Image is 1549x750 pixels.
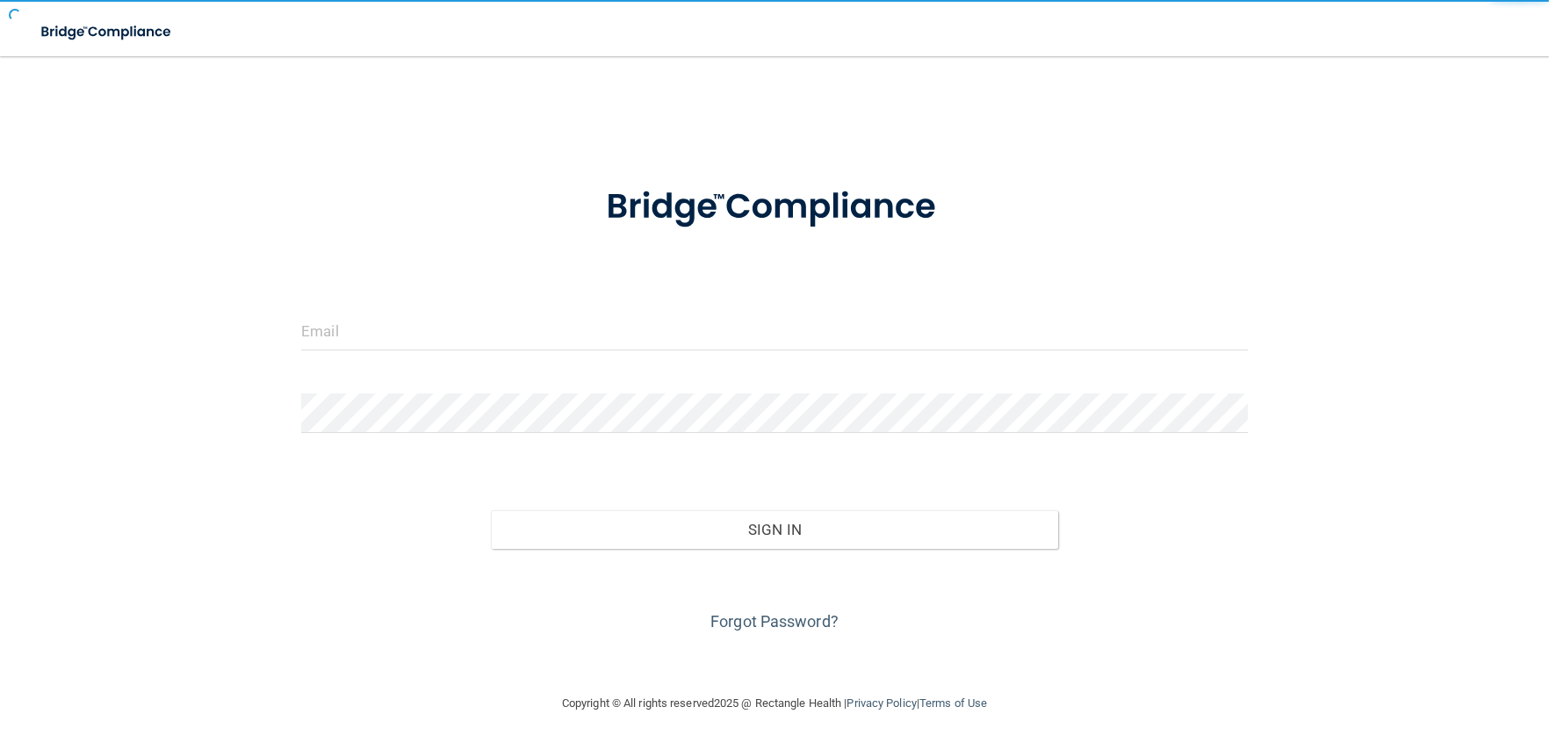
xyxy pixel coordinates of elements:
[301,311,1248,350] input: Email
[454,675,1095,732] div: Copyright © All rights reserved 2025 @ Rectangle Health | |
[491,510,1059,549] button: Sign In
[847,696,916,710] a: Privacy Policy
[26,14,188,50] img: bridge_compliance_login_screen.278c3ca4.svg
[919,696,987,710] a: Terms of Use
[570,162,979,253] img: bridge_compliance_login_screen.278c3ca4.svg
[710,612,839,631] a: Forgot Password?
